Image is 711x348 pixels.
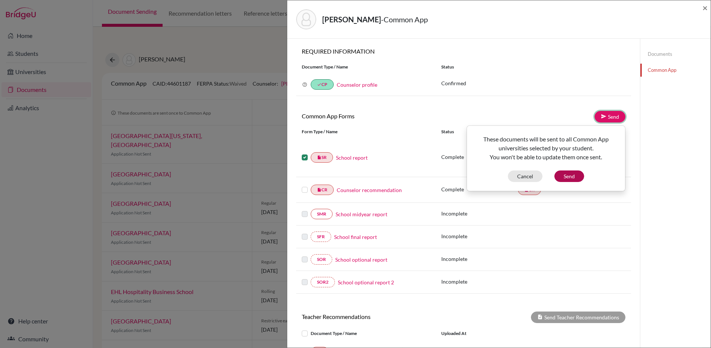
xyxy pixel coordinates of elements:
[508,170,542,182] button: Cancel
[436,329,547,338] div: Uploaded at
[640,48,711,61] a: Documents
[311,277,335,287] a: SOR2
[336,210,387,218] a: School midyear report
[317,82,321,87] i: done
[322,15,381,24] strong: [PERSON_NAME]
[337,82,377,88] a: Counselor profile
[311,79,334,90] a: doneCP
[317,188,321,192] i: insert_drive_file
[338,278,394,286] a: School optional report 2
[441,79,625,87] p: Confirmed
[441,210,518,217] p: Incomplete
[467,125,625,191] div: Send
[296,64,436,70] div: Document Type / Name
[296,112,464,119] h6: Common App Forms
[640,64,711,77] a: Common App
[311,209,333,219] a: SMR
[441,153,518,161] p: Complete
[296,329,436,338] div: Document Type / Name
[336,154,368,162] a: School report
[311,185,334,195] a: insert_drive_fileCR
[441,185,518,193] p: Complete
[311,254,332,265] a: SOR
[473,135,619,162] p: These documents will be sent to all Common App universities selected by your student. You won't b...
[595,111,625,122] a: Send
[337,186,402,194] a: Counselor recommendation
[441,232,518,240] p: Incomplete
[381,15,428,24] span: - Common App
[702,2,708,13] span: ×
[441,278,518,285] p: Incomplete
[334,233,377,241] a: School final report
[296,48,631,55] h6: REQUIRED INFORMATION
[296,128,436,135] div: Form Type / Name
[311,152,333,163] a: insert_drive_fileSR
[436,64,631,70] div: Status
[441,128,518,135] div: Status
[441,255,518,263] p: Incomplete
[311,232,331,242] a: SFR
[702,3,708,12] button: Close
[531,312,625,323] div: Send Teacher Recommendations
[317,155,321,160] i: insert_drive_file
[296,313,464,320] h6: Teacher Recommendations
[335,256,387,264] a: School optional report
[554,170,584,182] button: Send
